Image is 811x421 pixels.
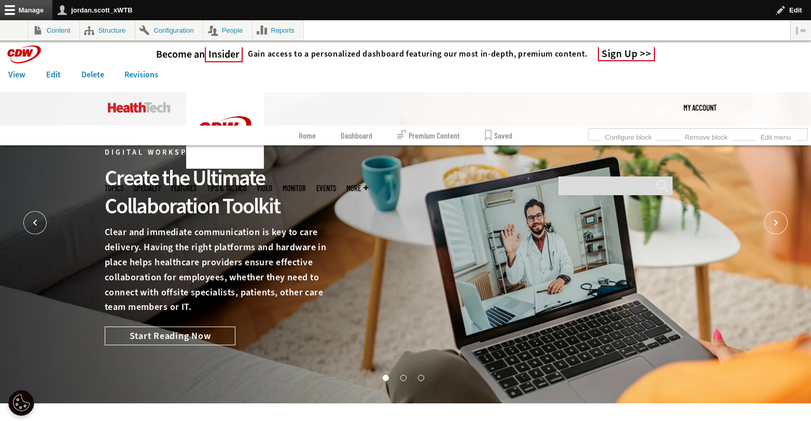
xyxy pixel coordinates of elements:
[681,130,732,142] a: Remove block
[205,47,243,62] span: Insider
[257,184,272,192] a: Video
[186,160,264,171] a: CDW
[248,49,588,59] h4: Gain access to a personalized dashboard featuring our most in-depth, premium content.
[134,184,161,192] span: Specialty
[116,67,166,83] a: Revisions
[28,20,79,40] a: Content
[156,48,243,61] h3: Become an
[73,67,113,83] a: Delete
[397,126,460,145] a: Premium Content
[683,92,717,123] a: My Account
[383,375,388,380] button: 1 of 3
[207,184,246,192] a: Tips & Tactics
[346,184,368,192] span: More
[156,48,243,61] a: Become anInsider
[80,20,135,40] a: Structure
[683,92,717,123] div: User menu
[105,184,123,192] span: Topics
[23,211,47,235] button: Prev
[341,126,372,145] a: Dashboard
[171,184,197,192] a: Features
[38,67,69,83] a: Edit
[299,126,316,145] a: Home
[8,390,34,416] div: Cookie Settings
[598,47,655,61] a: Sign Up
[400,375,405,380] button: 2 of 3
[105,327,235,345] a: Start Reading Now
[8,390,34,416] button: Open Preferences
[791,20,811,40] button: Vertical orientation
[764,211,788,235] button: Next
[108,102,171,113] img: Home
[243,49,588,59] a: Gain access to a personalized dashboard featuring our most in-depth, premium content.
[283,184,306,192] a: MonITor
[203,20,252,40] a: People
[757,130,795,142] a: Edit menu
[485,126,512,145] a: Saved
[601,130,656,142] a: Configure block
[105,225,345,315] p: Clear and immediate communication is key to care delivery. Having the right platforms and hardwar...
[253,20,304,40] a: Reports
[186,92,264,169] img: Home
[316,184,336,192] a: Events
[135,20,203,40] a: Configuration
[418,375,423,380] button: 3 of 3
[105,164,345,220] div: Create the Ultimate Collaboration Toolkit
